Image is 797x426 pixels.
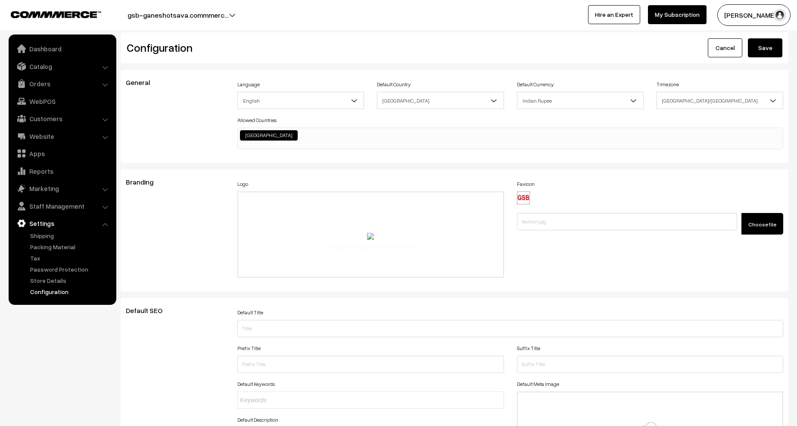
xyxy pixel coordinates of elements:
a: Settings [11,216,113,231]
span: Indian Rupee [517,93,643,108]
span: India [377,92,504,109]
button: [PERSON_NAME] [717,4,791,26]
span: English [238,93,364,108]
span: Asia/Kolkata [657,93,783,108]
input: Suffix Title [517,356,783,373]
input: Keywords [240,396,315,405]
a: Shipping [28,231,113,240]
input: Prefix Title [237,356,504,373]
label: Allowed Countries [237,116,277,124]
h2: Configuration [127,41,448,54]
span: Default SEO [126,306,173,315]
input: Title [237,320,783,337]
span: English [237,92,364,109]
img: 16569376349636favicon.jpg [517,191,530,204]
a: COMMMERCE [11,9,86,19]
a: Password Protection [28,265,113,274]
a: Marketing [11,181,113,196]
label: Default Keywords [237,380,275,388]
span: General [126,78,160,87]
label: Logo [237,180,248,188]
a: WebPOS [11,94,113,109]
label: Prefix Title [237,345,261,352]
span: Indian Rupee [517,92,644,109]
label: Suffix Title [517,345,540,352]
a: Cancel [708,38,742,57]
a: Tax [28,254,113,263]
a: Packing Material [28,242,113,251]
label: Default Currency [517,81,554,88]
a: Website [11,128,113,144]
span: Branding [126,178,164,186]
label: Language [237,81,260,88]
input: favicon.jpg [517,213,737,230]
img: COMMMERCE [11,11,101,18]
a: Customers [11,111,113,126]
label: Default Meta Image [517,380,559,388]
span: India [377,93,503,108]
a: My Subscription [648,5,707,24]
li: India [240,130,298,141]
label: Timezone [657,81,679,88]
a: Apps [11,146,113,161]
a: Staff Management [11,198,113,214]
span: Choose file [748,221,776,228]
label: Default Description [237,416,278,424]
label: Default Title [237,309,263,316]
span: Asia/Kolkata [657,92,783,109]
label: Favicon [517,180,535,188]
a: Catalog [11,59,113,74]
img: user [773,9,786,22]
button: gsb-ganeshotsava.commmerc… [97,4,259,26]
a: Hire an Expert [588,5,640,24]
a: Dashboard [11,41,113,56]
label: Default Country [377,81,411,88]
a: Configuration [28,287,113,296]
a: Store Details [28,276,113,285]
button: Save [748,38,782,57]
a: Orders [11,76,113,91]
a: Reports [11,163,113,179]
